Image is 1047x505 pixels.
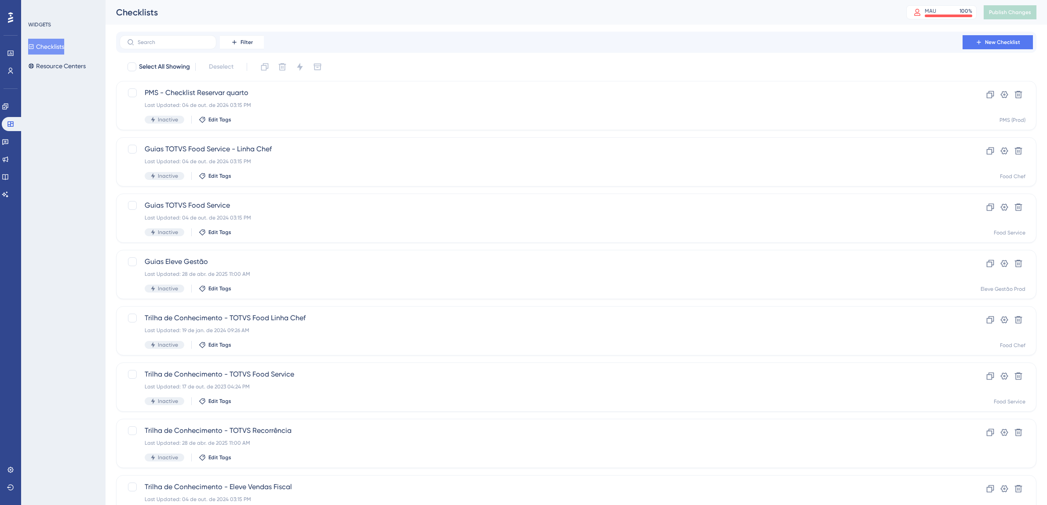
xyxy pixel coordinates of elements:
button: Edit Tags [199,285,231,292]
button: New Checklist [963,35,1033,49]
input: Search [138,39,209,45]
div: PMS (Prod) [1000,117,1025,124]
div: Last Updated: 17 de out. de 2023 04:24 PM [145,383,938,390]
button: Edit Tags [199,172,231,179]
div: Food Service [994,229,1025,236]
span: Guias TOTVS Food Service - Linha Chef [145,144,938,154]
span: Inactive [158,454,178,461]
div: Food Chef [1000,173,1025,180]
button: Edit Tags [199,116,231,123]
span: Trilha de Conhecimento - TOTVS Food Linha Chef [145,313,938,323]
span: Trilha de Conhecimento - Eleve Vendas Fiscal [145,482,938,492]
div: Last Updated: 04 de out. de 2024 03:15 PM [145,214,938,221]
div: Food Chef [1000,342,1025,349]
button: Publish Changes [984,5,1036,19]
span: Guias Eleve Gestão [145,256,938,267]
span: Inactive [158,116,178,123]
div: Last Updated: 04 de out. de 2024 03:15 PM [145,158,938,165]
div: Last Updated: 04 de out. de 2024 03:15 PM [145,102,938,109]
span: Edit Tags [208,454,231,461]
span: Select All Showing [139,62,190,72]
span: Deselect [209,62,233,72]
span: Inactive [158,172,178,179]
div: Last Updated: 28 de abr. de 2025 11:00 AM [145,439,938,446]
div: Checklists [116,6,884,18]
span: Trilha de Conhecimento - TOTVS Food Service [145,369,938,380]
span: Publish Changes [989,9,1031,16]
span: Edit Tags [208,341,231,348]
div: Last Updated: 04 de out. de 2024 03:15 PM [145,496,938,503]
div: Last Updated: 19 de jan. de 2024 09:26 AM [145,327,938,334]
button: Edit Tags [199,398,231,405]
div: MAU [925,7,936,15]
span: New Checklist [985,39,1020,46]
span: Inactive [158,285,178,292]
span: Edit Tags [208,229,231,236]
div: Last Updated: 28 de abr. de 2025 11:00 AM [145,271,938,278]
span: Edit Tags [208,116,231,123]
button: Resource Centers [28,58,86,74]
span: Inactive [158,229,178,236]
span: Edit Tags [208,398,231,405]
button: Filter [220,35,264,49]
span: Inactive [158,341,178,348]
div: Food Service [994,398,1025,405]
div: Eleve Gestão Prod [981,285,1025,293]
div: WIDGETS [28,21,51,28]
div: 100 % [959,7,972,15]
span: Edit Tags [208,172,231,179]
button: Edit Tags [199,229,231,236]
span: Filter [241,39,253,46]
button: Edit Tags [199,454,231,461]
span: Trilha de Conhecimento - TOTVS Recorrência [145,425,938,436]
button: Deselect [201,59,241,75]
span: Edit Tags [208,285,231,292]
span: PMS - Checklist Reservar quarto [145,88,938,98]
span: Inactive [158,398,178,405]
button: Checklists [28,39,64,55]
span: Guias TOTVS Food Service [145,200,938,211]
button: Edit Tags [199,341,231,348]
